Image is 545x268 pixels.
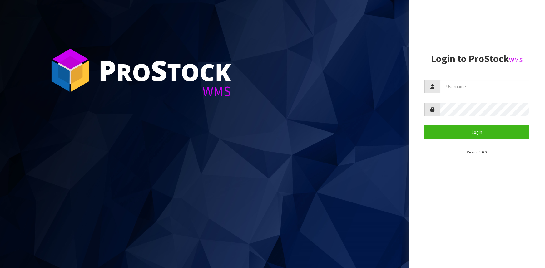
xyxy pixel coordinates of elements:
h2: Login to ProStock [424,53,529,64]
button: Login [424,125,529,139]
div: WMS [98,84,231,98]
span: P [98,51,116,89]
small: WMS [509,56,523,64]
small: Version 1.0.0 [467,150,487,154]
img: ProStock Cube [47,47,94,94]
span: S [151,51,167,89]
div: ro tock [98,56,231,84]
input: Username [440,80,529,93]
